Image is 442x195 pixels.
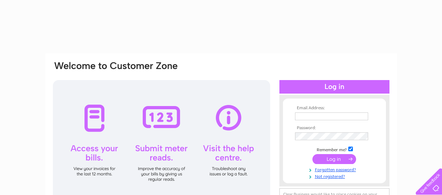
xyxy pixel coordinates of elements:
a: Not registered? [295,173,376,179]
input: Submit [312,154,356,164]
th: Password: [293,126,376,131]
th: Email Address: [293,106,376,111]
td: Remember me? [293,146,376,153]
a: Forgotten password? [295,166,376,173]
